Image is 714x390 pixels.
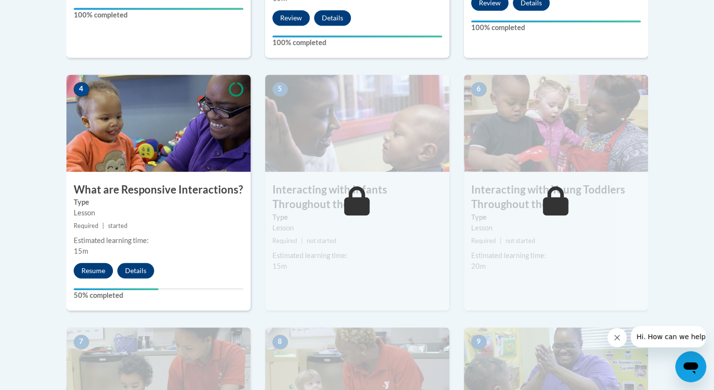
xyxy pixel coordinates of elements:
[74,8,243,10] div: Your progress
[265,75,449,172] img: Course Image
[272,237,297,244] span: Required
[500,237,502,244] span: |
[464,75,648,172] img: Course Image
[108,222,127,229] span: started
[471,262,486,270] span: 20m
[471,20,641,22] div: Your progress
[272,35,442,37] div: Your progress
[471,223,641,233] div: Lesson
[464,182,648,212] h3: Interacting with Young Toddlers Throughout the Day
[272,262,287,270] span: 15m
[74,10,243,20] label: 100% completed
[66,75,251,172] img: Course Image
[6,7,79,15] span: Hi. How can we help?
[74,235,243,246] div: Estimated learning time:
[74,197,243,208] label: Type
[272,250,442,261] div: Estimated learning time:
[471,212,641,223] label: Type
[74,335,89,349] span: 7
[471,82,487,97] span: 6
[265,182,449,212] h3: Interacting with Infants Throughout the Day
[102,222,104,229] span: |
[675,351,706,382] iframe: Button to launch messaging window
[117,263,154,278] button: Details
[272,223,442,233] div: Lesson
[607,328,627,347] iframe: Close message
[74,82,89,97] span: 4
[74,222,98,229] span: Required
[272,10,310,26] button: Review
[307,237,336,244] span: not started
[301,237,303,244] span: |
[74,247,88,255] span: 15m
[471,250,641,261] div: Estimated learning time:
[631,326,706,347] iframe: Message from company
[66,182,251,197] h3: What are Responsive Interactions?
[471,22,641,33] label: 100% completed
[272,37,442,48] label: 100% completed
[74,290,243,301] label: 50% completed
[272,212,442,223] label: Type
[471,237,496,244] span: Required
[272,82,288,97] span: 5
[74,263,113,278] button: Resume
[74,208,243,218] div: Lesson
[314,10,351,26] button: Details
[272,335,288,349] span: 8
[471,335,487,349] span: 9
[74,288,159,290] div: Your progress
[506,237,535,244] span: not started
